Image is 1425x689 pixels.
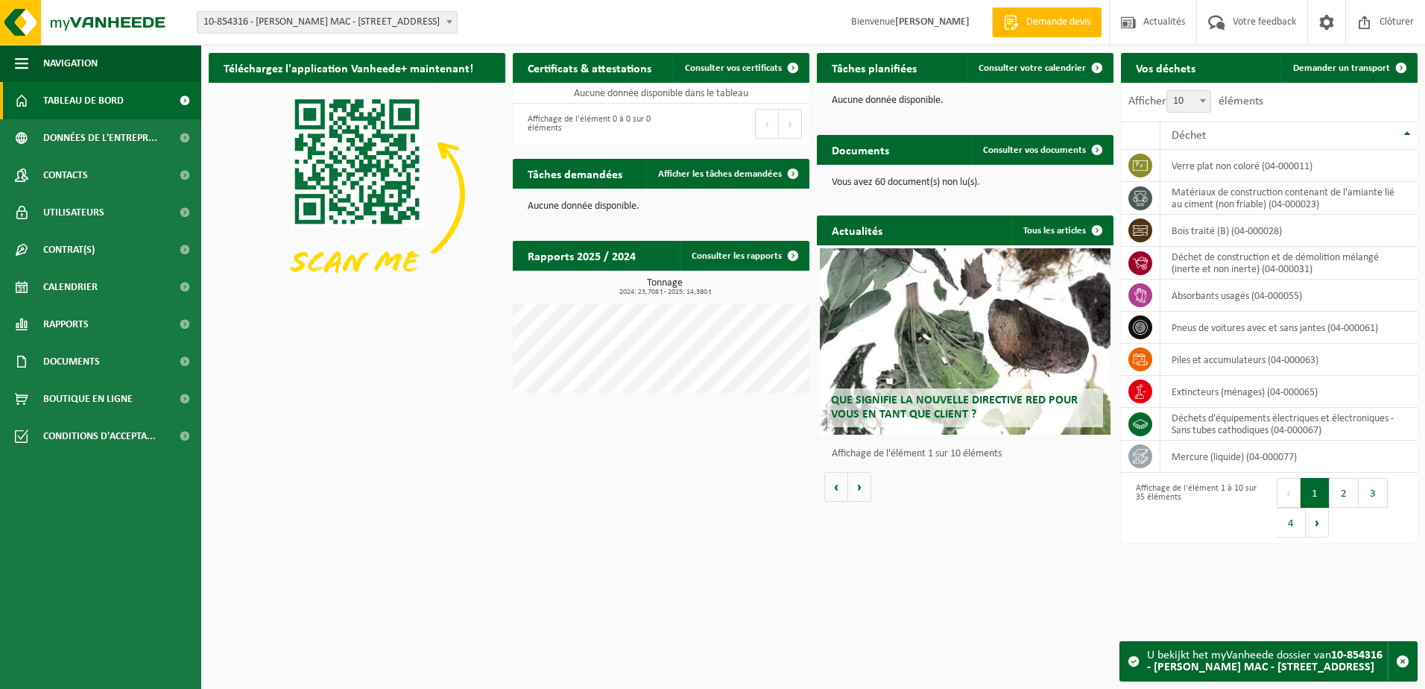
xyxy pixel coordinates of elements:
[513,53,666,82] h2: Certificats & attestations
[520,289,809,296] span: 2024: 23,708 t - 2025: 14,380 t
[895,16,970,28] strong: [PERSON_NAME]
[832,95,1099,106] p: Aucune donnée disponible.
[1281,53,1416,83] a: Demander un transport
[1160,408,1418,441] td: déchets d'équipements électriques et électroniques - Sans tubes cathodiques (04-000067)
[1301,478,1330,508] button: 1
[1121,53,1210,82] h2: Vos déchets
[1160,215,1418,247] td: bois traité (B) (04-000028)
[43,343,100,380] span: Documents
[1166,90,1211,113] span: 10
[1160,376,1418,408] td: extincteurs (ménages) (04-000065)
[43,268,98,306] span: Calendrier
[1023,15,1094,30] span: Demande devis
[1172,130,1206,142] span: Déchet
[824,472,848,502] button: Vorige
[979,63,1086,73] span: Consulter votre calendrier
[1330,478,1359,508] button: 2
[209,53,488,82] h2: Téléchargez l'application Vanheede+ maintenant!
[528,201,794,212] p: Aucune donnée disponible.
[967,53,1112,83] a: Consulter votre calendrier
[817,135,904,164] h2: Documents
[43,45,98,82] span: Navigation
[1147,649,1383,673] strong: 10-854316 - [PERSON_NAME] MAC - [STREET_ADDRESS]
[1167,91,1210,112] span: 10
[1293,63,1390,73] span: Demander un transport
[1160,280,1418,312] td: absorbants usagés (04-000055)
[832,449,1106,459] p: Affichage de l'élément 1 sur 10 éléments
[43,231,95,268] span: Contrat(s)
[1160,247,1418,280] td: déchet de construction et de démolition mélangé (inerte et non inerte) (04-000031)
[646,159,808,189] a: Afficher les tâches demandées
[1128,95,1263,107] label: Afficher éléments
[43,306,89,343] span: Rapports
[513,159,637,188] h2: Tâches demandées
[848,472,871,502] button: Volgende
[43,82,124,119] span: Tableau de bord
[971,135,1112,165] a: Consulter vos documents
[1306,508,1329,538] button: Next
[832,177,1099,188] p: Vous avez 60 document(s) non lu(s).
[983,145,1086,155] span: Consulter vos documents
[1128,476,1262,539] div: Affichage de l'élément 1 à 10 sur 35 éléments
[1160,441,1418,473] td: mercure (liquide) (04-000077)
[43,194,104,231] span: Utilisateurs
[817,53,932,82] h2: Tâches planifiées
[1011,215,1112,245] a: Tous les articles
[817,215,897,245] h2: Actualités
[1147,642,1388,681] div: U bekijkt het myVanheede dossier van
[513,241,651,270] h2: Rapports 2025 / 2024
[680,241,808,271] a: Consulter les rapports
[992,7,1102,37] a: Demande devis
[43,380,133,418] span: Boutique en ligne
[209,83,505,306] img: Download de VHEPlus App
[43,418,156,455] span: Conditions d'accepta...
[820,248,1110,435] a: Que signifie la nouvelle directive RED pour vous en tant que client ?
[520,107,654,140] div: Affichage de l'élément 0 à 0 sur 0 éléments
[673,53,808,83] a: Consulter vos certificats
[779,109,802,139] button: Next
[685,63,782,73] span: Consulter vos certificats
[1160,182,1418,215] td: matériaux de construction contenant de l'amiante lié au ciment (non friable) (04-000023)
[513,83,809,104] td: Aucune donnée disponible dans le tableau
[1160,344,1418,376] td: Piles et accumulateurs (04-000063)
[1277,508,1306,538] button: 4
[1160,312,1418,344] td: pneus de voitures avec et sans jantes (04-000061)
[1277,478,1301,508] button: Previous
[43,157,88,194] span: Contacts
[198,12,457,33] span: 10-854316 - ELIA SCHAARBEEK MAC - 1000 BRUXELLES, AVENUE DE VILVORDE 126
[658,169,782,179] span: Afficher les tâches demandées
[1359,478,1388,508] button: 3
[197,11,458,34] span: 10-854316 - ELIA SCHAARBEEK MAC - 1000 BRUXELLES, AVENUE DE VILVORDE 126
[831,394,1078,421] span: Que signifie la nouvelle directive RED pour vous en tant que client ?
[1160,150,1418,182] td: verre plat non coloré (04-000011)
[520,278,809,296] h3: Tonnage
[43,119,157,157] span: Données de l'entrepr...
[755,109,779,139] button: Previous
